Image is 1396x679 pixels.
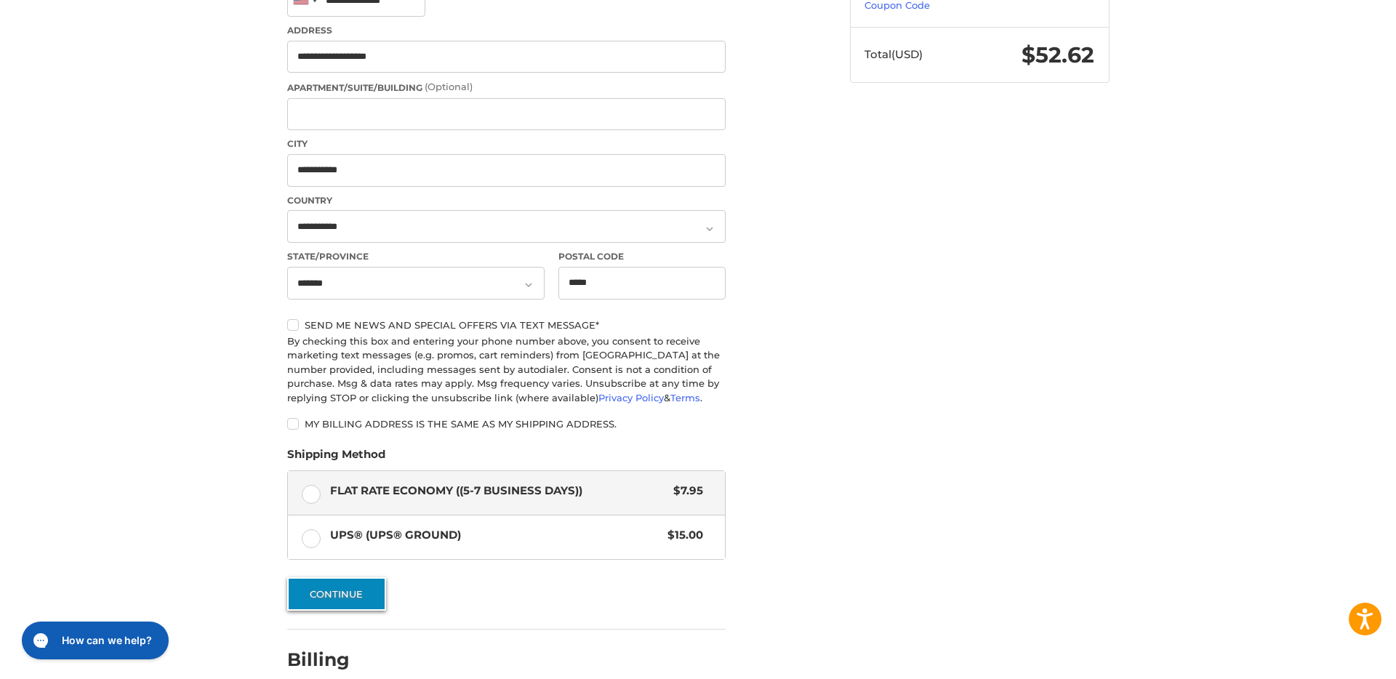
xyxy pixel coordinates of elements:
a: Privacy Policy [598,392,664,403]
label: State/Province [287,250,545,263]
label: Postal Code [558,250,726,263]
label: Country [287,194,726,207]
button: Continue [287,577,386,611]
iframe: Gorgias live chat messenger [15,616,173,664]
span: UPS® (UPS® Ground) [330,527,661,544]
span: $15.00 [661,527,704,544]
label: Apartment/Suite/Building [287,80,726,95]
label: Address [287,24,726,37]
span: Total (USD) [865,47,923,61]
label: My billing address is the same as my shipping address. [287,418,726,430]
span: $52.62 [1022,41,1094,68]
h2: Billing [287,648,372,671]
div: By checking this box and entering your phone number above, you consent to receive marketing text ... [287,334,726,406]
small: (Optional) [425,81,473,92]
legend: Shipping Method [287,446,385,470]
label: Send me news and special offers via text message* [287,319,726,331]
span: Flat Rate Economy ((5-7 Business Days)) [330,483,667,499]
a: Terms [670,392,700,403]
span: $7.95 [667,483,704,499]
label: City [287,137,726,150]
